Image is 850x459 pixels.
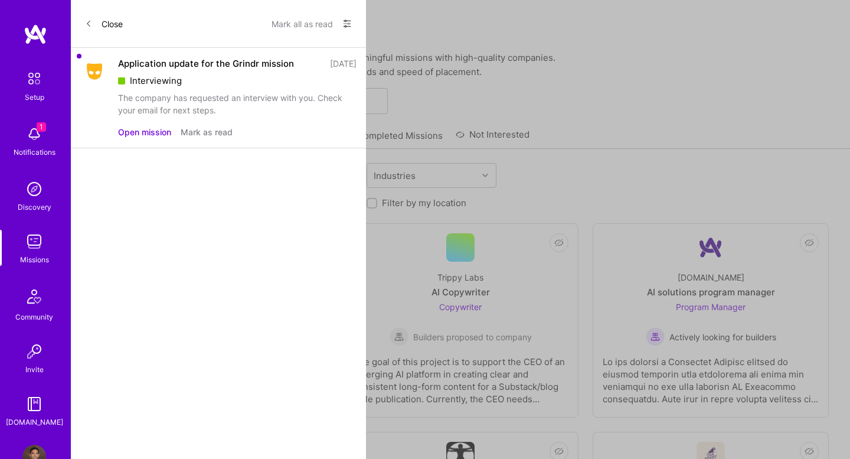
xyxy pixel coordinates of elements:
[25,363,44,376] div: Invite
[25,91,44,103] div: Setup
[22,392,46,416] img: guide book
[118,126,171,138] button: Open mission
[20,282,48,311] img: Community
[15,311,53,323] div: Community
[118,92,357,116] div: The company has requested an interview with you. Check your email for next steps.
[272,14,333,33] button: Mark all as read
[22,177,46,201] img: discovery
[85,14,123,33] button: Close
[18,201,51,213] div: Discovery
[22,66,47,91] img: setup
[20,253,49,266] div: Missions
[22,230,46,253] img: teamwork
[118,74,357,87] div: Interviewing
[181,126,233,138] button: Mark as read
[118,57,294,70] div: Application update for the Grindr mission
[80,61,109,82] img: Company Logo
[330,57,357,70] div: [DATE]
[24,24,47,45] img: logo
[6,416,63,428] div: [DOMAIN_NAME]
[22,340,46,363] img: Invite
